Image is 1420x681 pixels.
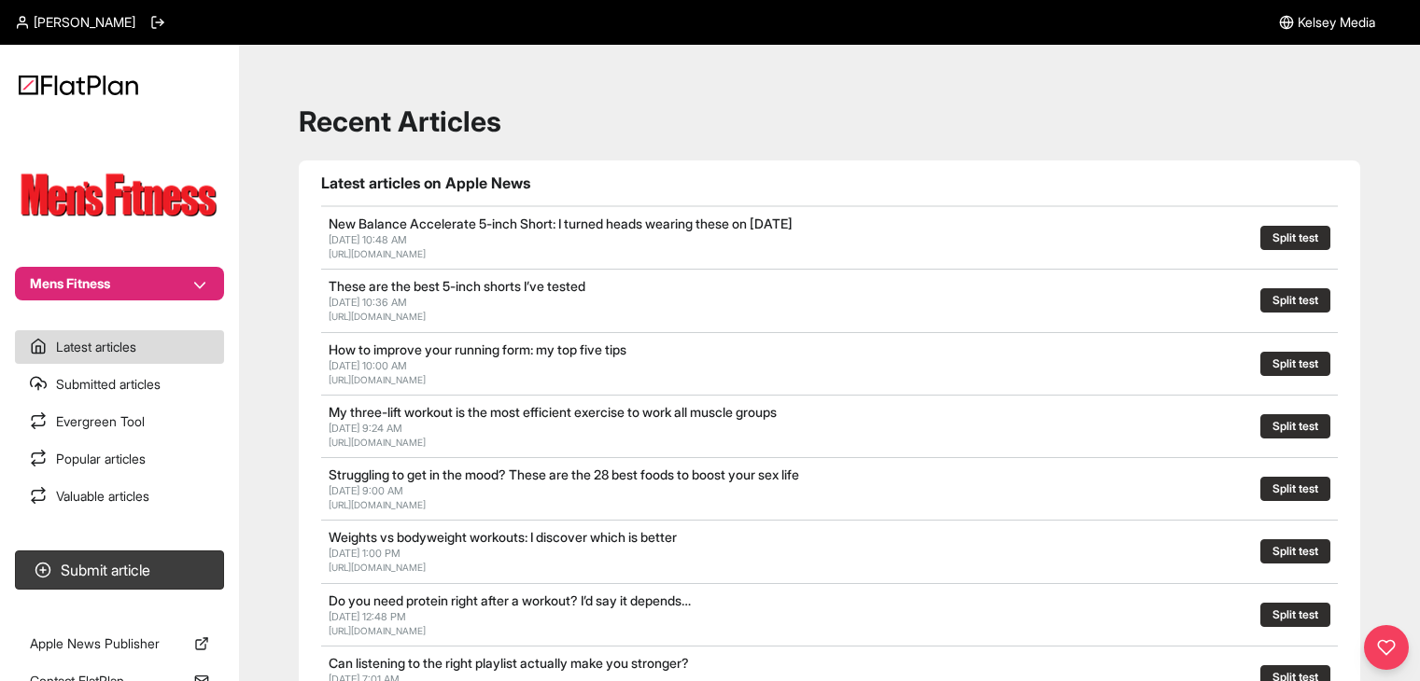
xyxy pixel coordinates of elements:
a: How to improve your running form: my top five tips [329,341,626,357]
a: [URL][DOMAIN_NAME] [329,625,426,636]
button: Mens Fitness [15,267,224,300]
a: [URL][DOMAIN_NAME] [329,248,426,259]
span: [PERSON_NAME] [34,13,135,32]
span: [DATE] 12:48 PM [329,610,406,623]
a: [URL][DOMAIN_NAME] [329,562,426,573]
img: Logo [19,75,138,95]
a: Can listening to the right playlist actually make you stronger? [329,655,689,671]
a: Evergreen Tool [15,405,224,438]
a: These are the best 5-inch shorts I’ve tested [329,278,585,294]
a: Struggling to get in the mood? These are the 28 best foods to boost your sex life [329,466,799,482]
h1: Recent Articles [299,104,1360,138]
span: [DATE] 10:48 AM [329,233,407,246]
a: Do you need protein right after a workout? I’d say it depends… [329,592,691,608]
a: My three-lift workout is the most efficient exercise to work all muscle groups [329,404,777,420]
a: [URL][DOMAIN_NAME] [329,499,426,510]
a: Apple News Publisher [15,627,224,660]
a: Weights vs bodyweight workouts: I discover which is better [329,529,677,545]
a: Valuable articles [15,479,224,513]
button: Split test [1260,226,1330,250]
button: Split test [1260,477,1330,501]
a: [URL][DOMAIN_NAME] [329,311,426,322]
a: Popular articles [15,442,224,476]
img: Publication Logo [15,164,224,229]
span: Kelsey Media [1298,13,1375,32]
span: [DATE] 1:00 PM [329,547,401,560]
span: [DATE] 9:24 AM [329,422,402,435]
a: New Balance Accelerate 5-inch Short: I turned heads wearing these on [DATE] [329,215,793,231]
a: Latest articles [15,330,224,364]
a: [URL][DOMAIN_NAME] [329,374,426,385]
a: Submitted articles [15,368,224,401]
a: [URL][DOMAIN_NAME] [329,437,426,448]
span: [DATE] 9:00 AM [329,484,403,497]
button: Split test [1260,352,1330,376]
h1: Latest articles on Apple News [321,172,1338,194]
a: [PERSON_NAME] [15,13,135,32]
button: Submit article [15,550,224,590]
button: Split test [1260,288,1330,313]
button: Split test [1260,539,1330,563]
button: Split test [1260,603,1330,627]
span: [DATE] 10:36 AM [329,296,407,309]
button: Split test [1260,414,1330,438]
span: [DATE] 10:00 AM [329,359,407,372]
